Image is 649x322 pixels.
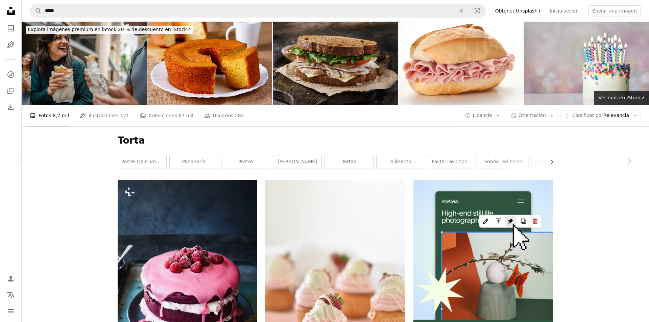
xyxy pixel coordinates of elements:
[22,22,197,38] a: Explora imágenes premium en iStock|20 % de descuento en iStock↗
[80,105,129,126] a: Ilustraciones 471
[598,95,645,100] span: Ver más en iStock ↗
[170,155,218,169] a: panadería
[377,155,425,169] a: alimento
[4,22,18,35] a: Fotos
[507,110,558,121] button: Orientación
[28,27,191,32] span: 20 % de descuento en iStock ↗
[454,4,469,17] button: Borrar
[4,288,18,302] button: Idioma
[399,22,524,105] img: Sándwich de jamón sobre pan
[325,155,373,169] a: tortas
[608,129,649,194] a: Siguiente
[120,112,129,119] span: 471
[4,38,18,51] a: Ilustraciones
[546,155,553,169] button: desplazar lista a la derecha
[28,27,118,32] span: Explora imágenes premium en iStock |
[273,22,398,105] img: Left over Roast Turkey and Swiss Sandwich
[532,155,580,169] a: rebanada de pastel
[4,100,18,114] a: Historial de descargas
[491,5,546,16] a: Obtener Unsplash+
[30,4,42,17] button: Buscar en Unsplash
[204,105,244,126] a: Usuarios 284
[178,112,193,119] span: 67 mil
[4,272,18,286] a: Iniciar sesión / Registrarse
[480,155,528,169] a: Fondo del pastel
[22,22,147,105] img: Los jóvenes disfrutan de la sabrosa comida callejera mientras ríen y socializan en las vibrantes ...
[588,5,641,16] button: Enviar una imagen
[572,112,629,119] span: Relevancia
[140,105,193,126] a: Colecciones 67 mil
[546,5,583,16] a: Inicia sesión
[118,155,166,169] a: pastel de cumpleaños
[221,155,270,169] a: postre
[473,113,492,118] span: Licencia
[235,112,244,119] span: 284
[413,180,553,319] img: file-1723602894256-972c108553a7image
[4,84,18,98] a: Colecciones
[4,304,18,318] button: Menú
[524,22,649,105] img: Colorido pastel de cumpleaños de celebración con coloridas velas de cumpleaños y chispas de azúcar
[273,155,321,169] a: [PERSON_NAME]
[560,110,641,121] button: Clasificar porRelevancia
[265,281,405,288] a: Magdalena horneada
[428,155,477,169] a: pastel de chocolate
[519,113,546,118] span: Orientación
[572,113,603,118] span: Clasificar por
[461,110,504,121] button: Licencia
[118,283,257,289] a: Un bizcocho con frambuesas encima
[4,68,18,81] a: Explorar
[30,4,486,18] form: Encuentra imágenes en todo el sitio
[118,134,553,147] h1: Torta
[469,4,485,17] button: Búsqueda visual
[594,91,649,105] a: Ver más en iStock↗
[147,22,272,105] img: Torta de maíz casera en plato blanco sobre mesa rústica de madera. Comida típica brasileña de fie...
